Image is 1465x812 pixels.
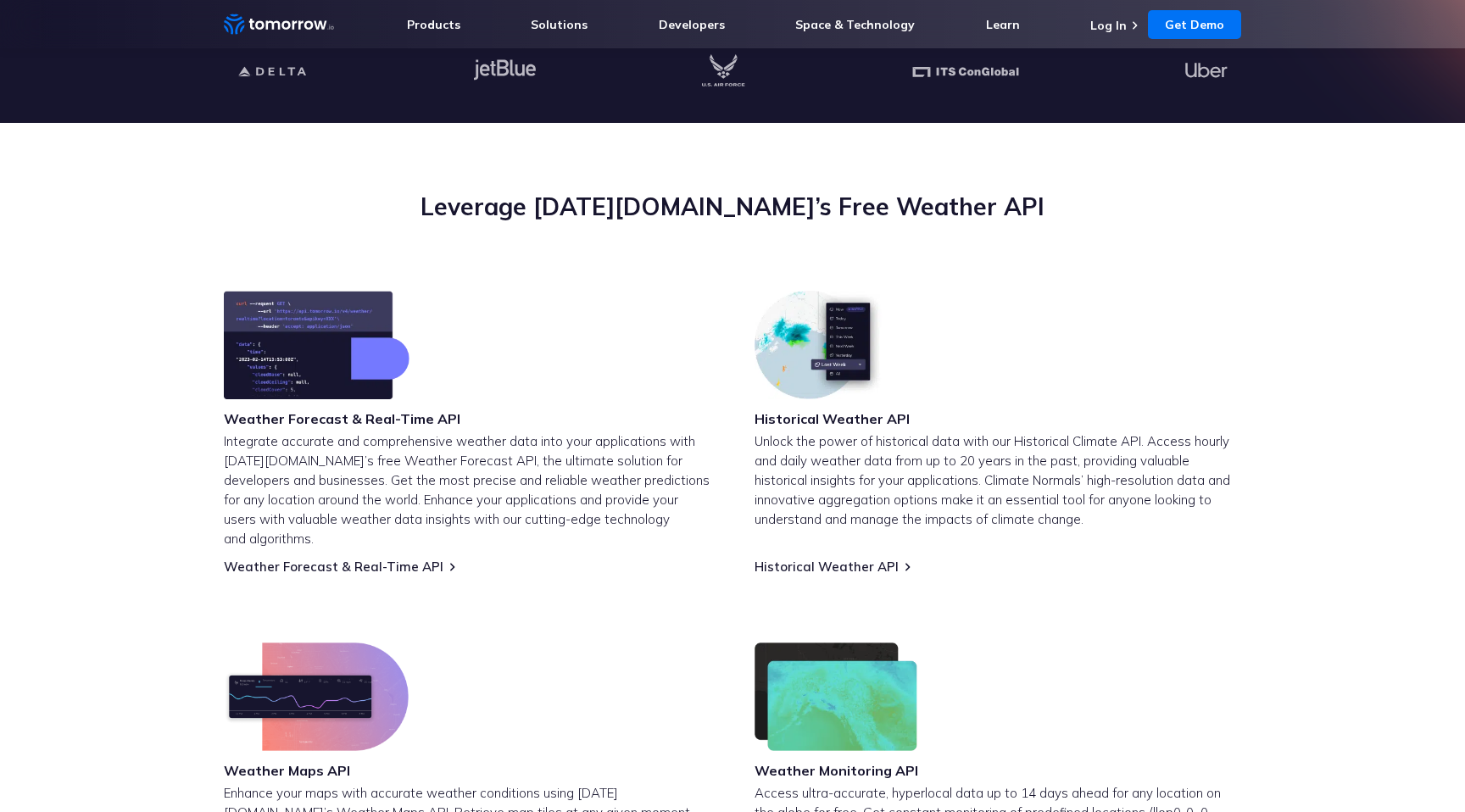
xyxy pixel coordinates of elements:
p: Integrate accurate and comprehensive weather data into your applications with [DATE][DOMAIN_NAME]... [224,431,710,548]
a: Home link [224,12,334,37]
a: Products [407,17,460,32]
h3: Weather Monitoring API [755,761,918,780]
a: Learn [986,17,1020,32]
a: Get Demo [1148,10,1241,39]
h3: Historical Weather API [755,409,910,428]
h3: Weather Maps API [224,761,409,780]
a: Developers [659,17,725,32]
a: Space & Technology [795,17,915,32]
a: Weather Forecast & Real-Time API [224,559,443,575]
p: Unlock the power of historical data with our Historical Climate API. Access hourly and daily weat... [755,431,1241,529]
a: Log In [1090,18,1127,33]
a: Solutions [531,17,588,32]
h2: Leverage [DATE][DOMAIN_NAME]’s Free Weather API [224,191,1241,223]
a: Historical Weather API [755,559,899,575]
h3: Weather Forecast & Real-Time API [224,409,460,428]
